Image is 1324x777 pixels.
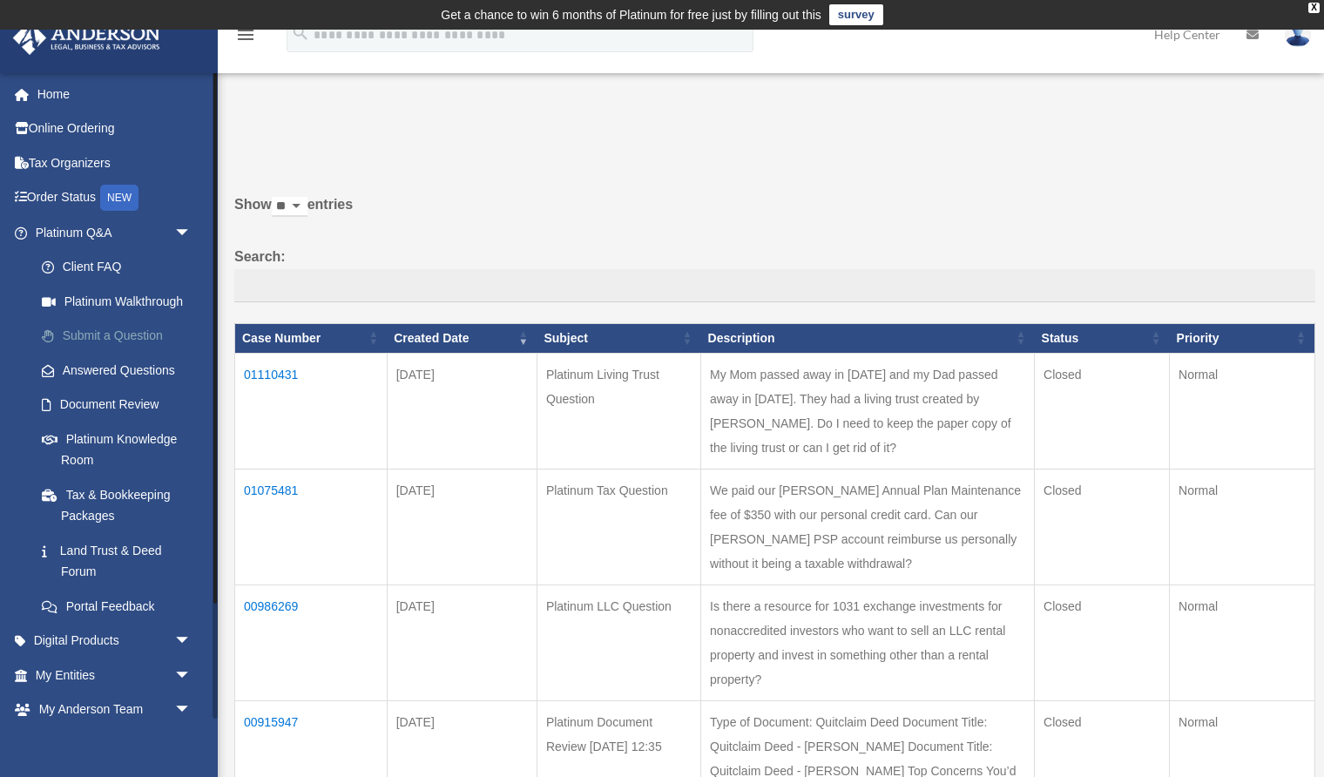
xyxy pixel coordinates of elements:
span: arrow_drop_down [174,215,209,251]
a: My Entitiesarrow_drop_down [12,658,218,693]
td: 01110431 [235,353,388,469]
td: Normal [1170,584,1315,700]
th: Subject: activate to sort column ascending [537,323,700,353]
a: Platinum Walkthrough [24,284,218,319]
th: Created Date: activate to sort column ascending [387,323,537,353]
td: Is there a resource for 1031 exchange investments for nonaccredited investors who want to sell an... [701,584,1035,700]
td: Platinum Living Trust Question [537,353,700,469]
a: My Anderson Teamarrow_drop_down [12,693,218,727]
a: Tax Organizers [12,145,218,180]
a: Tax & Bookkeeping Packages [24,477,218,533]
td: Closed [1035,469,1170,584]
a: Platinum Q&Aarrow_drop_down [12,215,218,250]
a: Online Ordering [12,111,218,146]
td: [DATE] [387,469,537,584]
th: Description: activate to sort column ascending [701,323,1035,353]
a: survey [829,4,883,25]
a: Client FAQ [24,250,218,285]
a: Home [12,77,218,111]
th: Priority: activate to sort column ascending [1170,323,1315,353]
td: Normal [1170,353,1315,469]
input: Search: [234,269,1315,302]
a: Land Trust & Deed Forum [24,533,218,589]
a: Digital Productsarrow_drop_down [12,624,218,659]
span: arrow_drop_down [174,624,209,659]
i: search [291,24,310,43]
a: menu [235,30,256,45]
label: Show entries [234,193,1315,234]
td: 00986269 [235,584,388,700]
a: Portal Feedback [24,589,218,624]
a: Order StatusNEW [12,180,218,216]
a: Platinum Knowledge Room [24,422,218,477]
span: arrow_drop_down [174,693,209,728]
a: Submit a Question [24,319,218,354]
img: User Pic [1285,22,1311,47]
td: [DATE] [387,584,537,700]
label: Search: [234,245,1315,302]
a: Answered Questions [24,353,209,388]
td: Platinum LLC Question [537,584,700,700]
td: Closed [1035,353,1170,469]
td: Platinum Tax Question [537,469,700,584]
i: menu [235,24,256,45]
select: Showentries [272,197,307,217]
td: [DATE] [387,353,537,469]
div: close [1308,3,1320,13]
td: We paid our [PERSON_NAME] Annual Plan Maintenance fee of $350 with our personal credit card. Can ... [701,469,1035,584]
td: 01075481 [235,469,388,584]
div: Get a chance to win 6 months of Platinum for free just by filling out this [441,4,821,25]
th: Case Number: activate to sort column ascending [235,323,388,353]
div: NEW [100,185,138,211]
td: Normal [1170,469,1315,584]
span: arrow_drop_down [174,658,209,693]
img: Anderson Advisors Platinum Portal [8,21,165,55]
th: Status: activate to sort column ascending [1035,323,1170,353]
td: My Mom passed away in [DATE] and my Dad passed away in [DATE]. They had a living trust created by... [701,353,1035,469]
td: Closed [1035,584,1170,700]
a: Document Review [24,388,218,422]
